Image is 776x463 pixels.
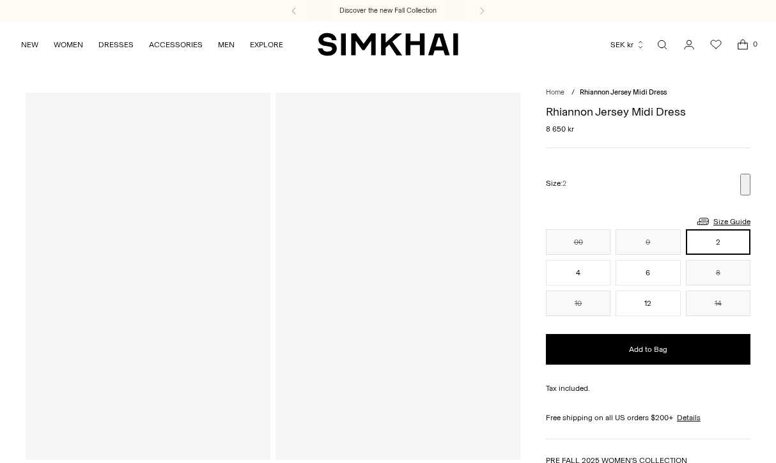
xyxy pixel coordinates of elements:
[546,88,564,96] a: Home
[546,178,566,190] label: Size:
[571,87,575,98] div: /
[250,31,283,59] a: EXPLORE
[580,88,667,96] span: Rhiannon Jersey Midi Dress
[686,291,750,316] button: 14
[749,38,761,50] span: 0
[546,229,610,255] button: 00
[546,291,610,316] button: 10
[616,291,680,316] button: 12
[318,32,458,57] a: SIMKHAI
[339,6,437,16] a: Discover the new Fall Collection
[26,93,270,459] a: Rhiannon Jersey Midi Dress
[21,31,38,59] a: NEW
[546,383,750,394] div: Tax included.
[677,412,701,423] a: Details
[686,260,750,285] button: 8
[546,106,750,118] h1: Rhiannon Jersey Midi Dress
[218,31,235,59] a: MEN
[54,31,83,59] a: WOMEN
[676,32,702,57] a: Go to the account page
[546,334,750,365] button: Add to Bag
[546,260,610,285] button: 4
[563,179,566,188] span: 2
[730,32,756,57] a: Open cart modal
[546,412,750,423] div: Free shipping on all US orders $200+
[629,344,667,355] span: Add to Bag
[98,31,134,59] a: DRESSES
[649,32,675,57] a: Open search modal
[616,260,680,285] button: 6
[546,123,574,135] span: 8 650 kr
[275,93,520,459] a: Rhiannon Jersey Midi Dress
[616,229,680,255] button: 0
[149,31,203,59] a: ACCESSORIES
[610,31,645,59] button: SEK kr
[546,87,750,98] nav: breadcrumbs
[703,32,729,57] a: Wishlist
[695,213,750,229] a: Size Guide
[686,229,750,255] button: 2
